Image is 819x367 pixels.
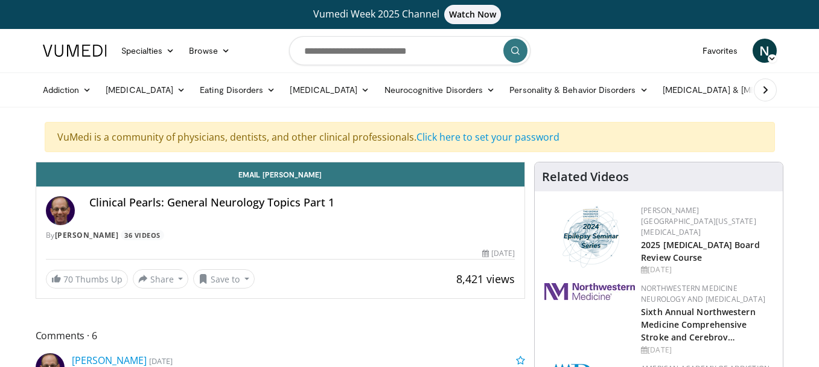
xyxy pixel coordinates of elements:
[289,36,531,65] input: Search topics, interventions
[55,230,119,240] a: [PERSON_NAME]
[193,269,255,289] button: Save to
[114,39,182,63] a: Specialties
[182,39,237,63] a: Browse
[444,5,502,24] span: Watch Now
[482,248,515,259] div: [DATE]
[46,230,515,241] div: By
[36,78,99,102] a: Addiction
[641,239,760,263] a: 2025 [MEDICAL_DATA] Board Review Course
[133,269,189,289] button: Share
[36,328,526,343] span: Comments 6
[45,122,775,152] div: VuMedi is a community of physicians, dentists, and other clinical professionals.
[36,162,525,187] a: Email [PERSON_NAME]
[63,273,73,285] span: 70
[544,283,635,300] img: 2a462fb6-9365-492a-ac79-3166a6f924d8.png.150x105_q85_autocrop_double_scale_upscale_version-0.2.jpg
[282,78,377,102] a: [MEDICAL_DATA]
[456,272,515,286] span: 8,421 views
[641,345,773,356] div: [DATE]
[502,78,655,102] a: Personality & Behavior Disorders
[641,306,756,343] a: Sixth Annual Northwestern Medicine Comprehensive Stroke and Cerebrov…
[641,205,756,237] a: [PERSON_NAME][GEOGRAPHIC_DATA][US_STATE][MEDICAL_DATA]
[377,78,503,102] a: Neurocognitive Disorders
[46,196,75,225] img: Avatar
[641,283,765,304] a: Northwestern Medicine Neurology and [MEDICAL_DATA]
[695,39,745,63] a: Favorites
[641,264,773,275] div: [DATE]
[542,170,629,184] h4: Related Videos
[98,78,193,102] a: [MEDICAL_DATA]
[416,130,559,144] a: Click here to set your password
[753,39,777,63] a: N
[89,196,515,209] h4: Clinical Pearls: General Neurology Topics Part 1
[149,356,173,366] small: [DATE]
[46,270,128,289] a: 70 Thumbs Up
[45,5,775,24] a: Vumedi Week 2025 ChannelWatch Now
[72,354,147,367] a: [PERSON_NAME]
[557,205,623,269] img: 76bc84c6-69a7-4c34-b56c-bd0b7f71564d.png.150x105_q85_autocrop_double_scale_upscale_version-0.2.png
[43,45,107,57] img: VuMedi Logo
[193,78,282,102] a: Eating Disorders
[121,230,165,240] a: 36 Videos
